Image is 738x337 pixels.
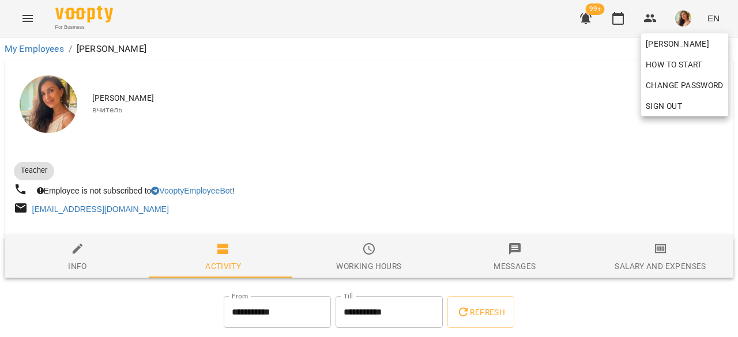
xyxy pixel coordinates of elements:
[641,96,728,116] button: Sign Out
[641,54,707,75] a: How to start
[646,58,702,71] span: How to start
[646,99,682,113] span: Sign Out
[646,78,724,92] span: Change Password
[646,37,724,51] span: [PERSON_NAME]
[641,33,728,54] a: [PERSON_NAME]
[641,75,728,96] a: Change Password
